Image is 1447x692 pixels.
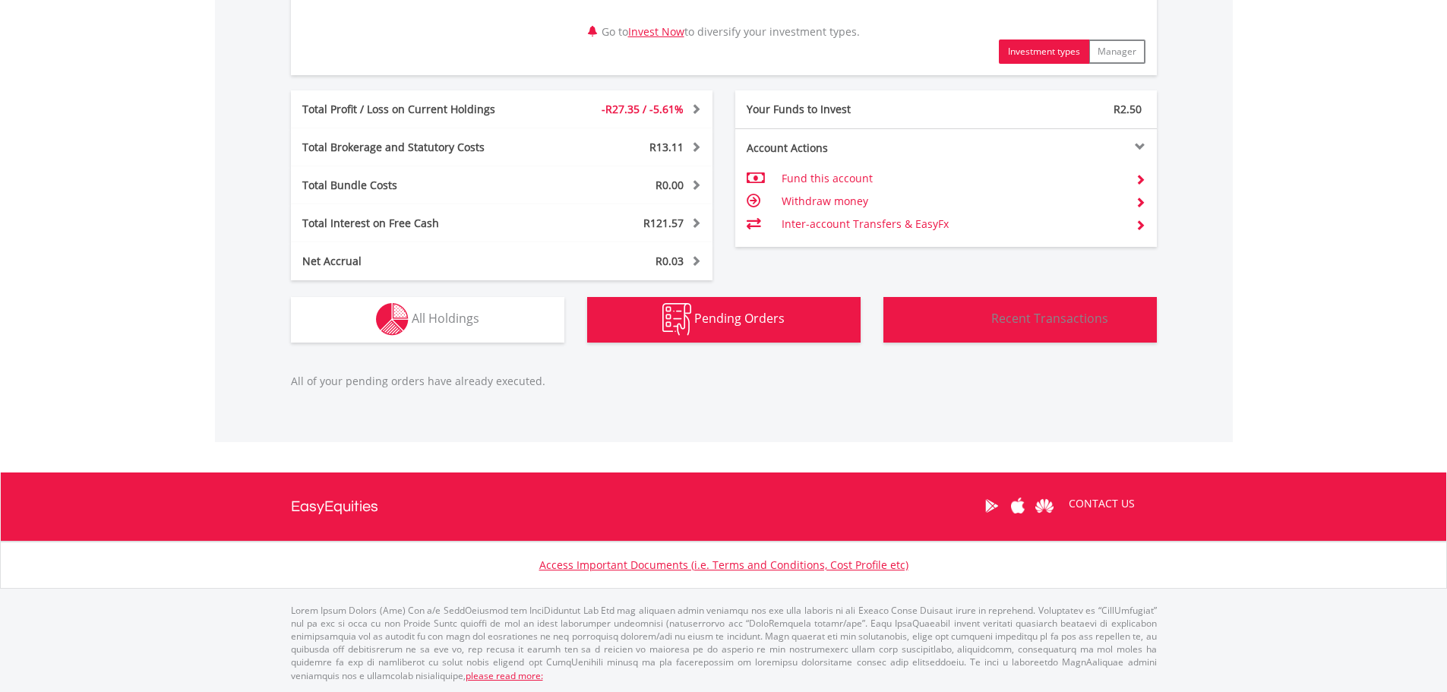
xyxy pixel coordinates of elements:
div: Account Actions [735,141,946,156]
button: All Holdings [291,297,564,343]
button: Manager [1088,39,1145,64]
span: R0.00 [656,178,684,192]
button: Recent Transactions [883,297,1157,343]
span: Recent Transactions [991,310,1108,327]
div: Total Brokerage and Statutory Costs [291,140,537,155]
span: Pending Orders [694,310,785,327]
span: -R27.35 / -5.61% [602,102,684,116]
a: CONTACT US [1058,482,1145,525]
td: Inter-account Transfers & EasyFx [782,213,1123,235]
span: R2.50 [1114,102,1142,116]
div: Total Bundle Costs [291,178,537,193]
img: holdings-wht.png [376,303,409,336]
img: transactions-zar-wht.png [931,303,988,337]
a: Invest Now [628,24,684,39]
a: please read more: [466,669,543,682]
span: All Holdings [412,310,479,327]
div: Total Profit / Loss on Current Holdings [291,102,537,117]
p: All of your pending orders have already executed. [291,374,1157,389]
a: Apple [1005,482,1032,529]
a: Access Important Documents (i.e. Terms and Conditions, Cost Profile etc) [539,558,908,572]
td: Fund this account [782,167,1123,190]
p: Lorem Ipsum Dolors (Ame) Con a/e SeddOeiusmod tem InciDiduntut Lab Etd mag aliquaen admin veniamq... [291,604,1157,682]
a: EasyEquities [291,472,378,541]
a: Huawei [1032,482,1058,529]
span: R0.03 [656,254,684,268]
img: pending_instructions-wht.png [662,303,691,336]
div: Your Funds to Invest [735,102,946,117]
div: Total Interest on Free Cash [291,216,537,231]
span: R121.57 [643,216,684,230]
span: R13.11 [649,140,684,154]
td: Withdraw money [782,190,1123,213]
div: Net Accrual [291,254,537,269]
button: Investment types [999,39,1089,64]
button: Pending Orders [587,297,861,343]
a: Google Play [978,482,1005,529]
